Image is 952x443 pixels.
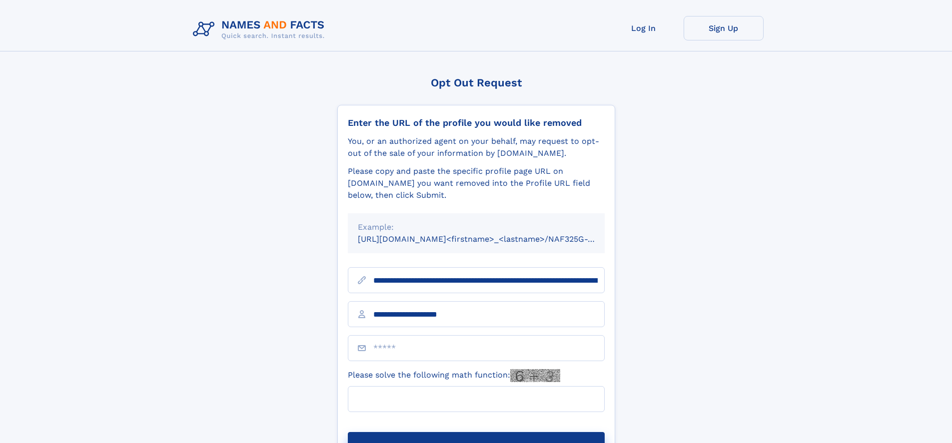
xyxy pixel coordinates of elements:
[189,16,333,43] img: Logo Names and Facts
[358,221,595,233] div: Example:
[604,16,684,40] a: Log In
[348,117,605,128] div: Enter the URL of the profile you would like removed
[358,234,624,244] small: [URL][DOMAIN_NAME]<firstname>_<lastname>/NAF325G-xxxxxxxx
[337,76,615,89] div: Opt Out Request
[348,369,560,382] label: Please solve the following math function:
[348,135,605,159] div: You, or an authorized agent on your behalf, may request to opt-out of the sale of your informatio...
[684,16,764,40] a: Sign Up
[348,165,605,201] div: Please copy and paste the specific profile page URL on [DOMAIN_NAME] you want removed into the Pr...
